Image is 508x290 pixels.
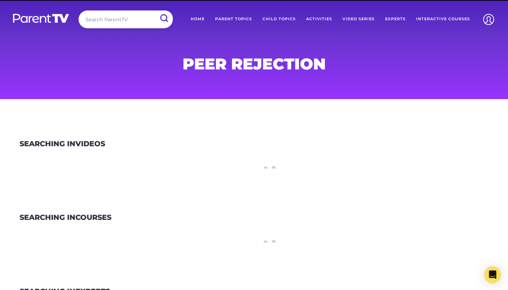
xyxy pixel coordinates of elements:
input: Search ParentTV [79,10,173,28]
a: Video Series [337,10,380,28]
h3: Videos [20,140,105,148]
span: Searching in [20,139,75,148]
div: Open Intercom Messenger [484,266,501,283]
h3: Courses [20,213,111,222]
a: Experts [380,10,411,28]
span: Searching in [20,213,75,222]
h1: peer rejection [86,57,422,71]
a: Child Topics [257,10,301,28]
a: Activities [301,10,337,28]
a: Parent Topics [210,10,257,28]
a: Interactive Courses [411,10,475,28]
a: Home [185,10,210,28]
img: parenttv-logo-white.4c85aaf.svg [12,13,70,23]
input: Submit [155,10,173,26]
img: Account [480,10,498,28]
